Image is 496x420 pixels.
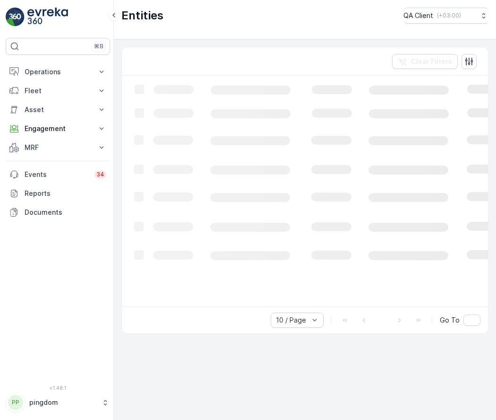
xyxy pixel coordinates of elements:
p: pingdom [29,398,97,407]
p: MRF [25,143,91,152]
p: Operations [25,67,91,77]
button: Engagement [6,119,110,138]
p: Engagement [25,124,91,133]
a: Reports [6,184,110,203]
a: Events34 [6,165,110,184]
p: Asset [25,105,91,114]
button: MRF [6,138,110,157]
button: Clear Filters [392,54,458,69]
p: QA Client [403,11,433,20]
p: ⌘B [94,43,103,50]
a: Documents [6,203,110,222]
button: Asset [6,100,110,119]
p: 34 [96,171,104,178]
button: Fleet [6,81,110,100]
p: ( +03:00 ) [437,12,461,19]
p: Events [25,170,89,179]
div: PP [8,395,23,410]
p: Reports [25,189,106,198]
span: v 1.48.1 [6,385,110,391]
p: Entities [121,8,163,23]
button: Operations [6,62,110,81]
span: Go To [440,315,460,325]
p: Documents [25,208,106,217]
img: logo_light-DOdMpM7g.png [27,8,68,26]
button: QA Client(+03:00) [403,8,488,24]
button: PPpingdom [6,393,110,412]
img: logo [6,8,25,26]
p: Fleet [25,86,91,96]
p: Clear Filters [411,57,452,66]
